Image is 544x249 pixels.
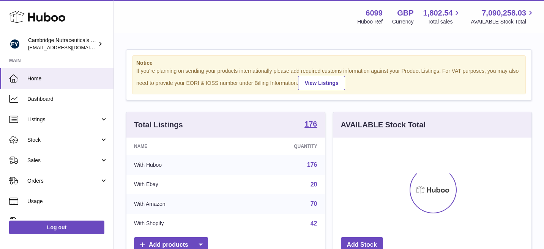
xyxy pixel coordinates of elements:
strong: Notice [136,60,522,67]
span: Usage [27,198,108,205]
a: 42 [311,220,317,227]
img: huboo@camnutra.com [9,38,20,50]
a: 1,802.54 Total sales [423,8,462,25]
span: Sales [27,157,100,164]
a: 176 [304,120,317,129]
span: [EMAIL_ADDRESS][DOMAIN_NAME] [28,44,112,50]
a: 7,090,258.03 AVAILABLE Stock Total [471,8,535,25]
span: AVAILABLE Stock Total [471,18,535,25]
div: Huboo Ref [357,18,383,25]
span: Dashboard [27,96,108,103]
span: Invoicing and Payments [27,218,100,226]
strong: GBP [397,8,413,18]
td: With Huboo [126,155,235,175]
div: Cambridge Nutraceuticals Ltd [28,37,96,51]
strong: 6099 [366,8,383,18]
span: Listings [27,116,100,123]
h3: Total Listings [134,120,183,130]
div: Currency [392,18,414,25]
th: Quantity [235,138,325,155]
td: With Shopify [126,214,235,233]
a: 20 [311,181,317,188]
div: If you're planning on sending your products internationally please add required customs informati... [136,67,522,90]
span: 7,090,258.03 [482,8,526,18]
h3: AVAILABLE Stock Total [341,120,426,130]
span: Total sales [427,18,461,25]
a: 176 [307,161,317,168]
th: Name [126,138,235,155]
a: Log out [9,221,104,234]
span: 1,802.54 [423,8,453,18]
a: 70 [311,200,317,207]
td: With Ebay [126,175,235,194]
span: Orders [27,177,100,185]
strong: 176 [304,120,317,128]
a: View Listings [298,76,345,90]
span: Stock [27,136,100,144]
span: Home [27,75,108,82]
td: With Amazon [126,194,235,214]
